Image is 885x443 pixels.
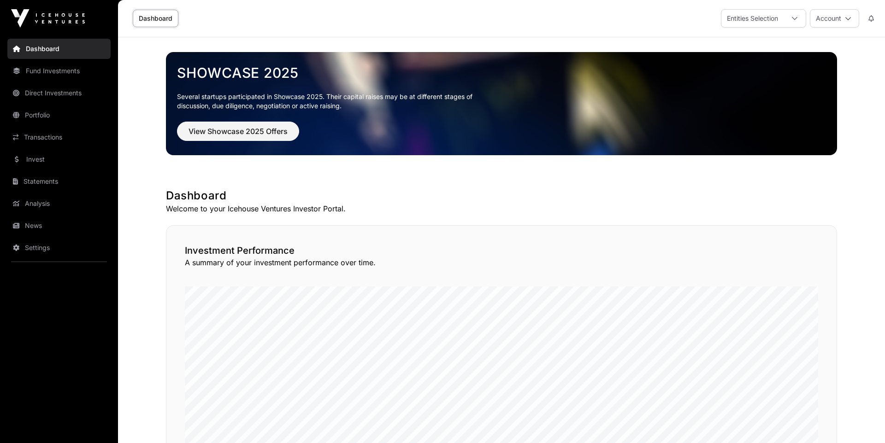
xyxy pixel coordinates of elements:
[7,238,111,258] a: Settings
[166,188,837,203] h1: Dashboard
[133,10,178,27] a: Dashboard
[11,9,85,28] img: Icehouse Ventures Logo
[839,399,885,443] iframe: Chat Widget
[177,64,826,81] a: Showcase 2025
[7,171,111,192] a: Statements
[7,216,111,236] a: News
[7,193,111,214] a: Analysis
[7,127,111,147] a: Transactions
[185,244,818,257] h2: Investment Performance
[7,105,111,125] a: Portfolio
[189,126,288,137] span: View Showcase 2025 Offers
[810,9,859,28] button: Account
[177,92,487,111] p: Several startups participated in Showcase 2025. Their capital raises may be at different stages o...
[7,149,111,169] a: Invest
[7,83,111,103] a: Direct Investments
[185,257,818,268] p: A summary of your investment performance over time.
[177,131,299,140] a: View Showcase 2025 Offers
[177,122,299,141] button: View Showcase 2025 Offers
[166,52,837,155] img: Showcase 2025
[721,10,784,27] div: Entities Selection
[7,61,111,81] a: Fund Investments
[166,203,837,214] p: Welcome to your Icehouse Ventures Investor Portal.
[7,39,111,59] a: Dashboard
